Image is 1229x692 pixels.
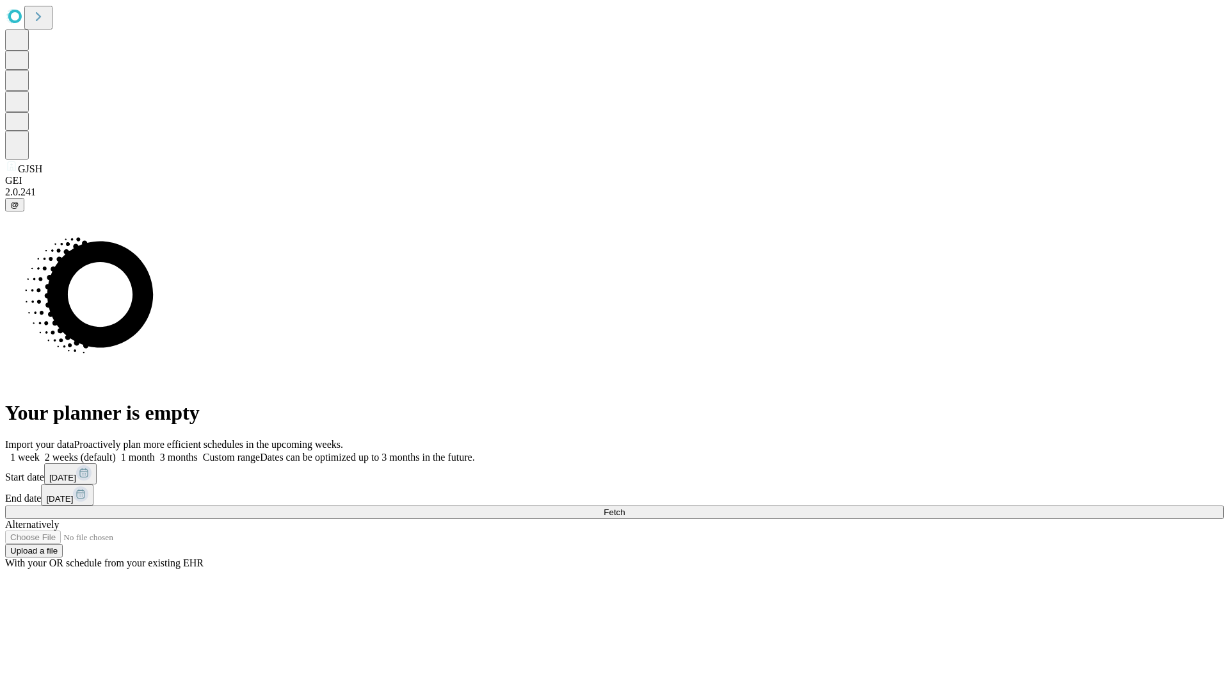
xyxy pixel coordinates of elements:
span: Alternatively [5,519,59,530]
button: Upload a file [5,544,63,557]
span: @ [10,200,19,210]
span: [DATE] [46,494,73,504]
button: Fetch [5,506,1224,519]
span: 2 weeks (default) [45,452,116,463]
span: Custom range [203,452,260,463]
span: Fetch [604,507,625,517]
span: Proactively plan more efficient schedules in the upcoming weeks. [74,439,343,450]
h1: Your planner is empty [5,401,1224,425]
span: [DATE] [49,473,76,482]
span: 1 month [121,452,155,463]
div: 2.0.241 [5,186,1224,198]
span: Dates can be optimized up to 3 months in the future. [260,452,474,463]
span: With your OR schedule from your existing EHR [5,557,204,568]
button: [DATE] [41,484,93,506]
button: @ [5,198,24,211]
div: End date [5,484,1224,506]
span: 1 week [10,452,40,463]
span: 3 months [160,452,198,463]
div: GEI [5,175,1224,186]
span: GJSH [18,163,42,174]
div: Start date [5,463,1224,484]
button: [DATE] [44,463,97,484]
span: Import your data [5,439,74,450]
